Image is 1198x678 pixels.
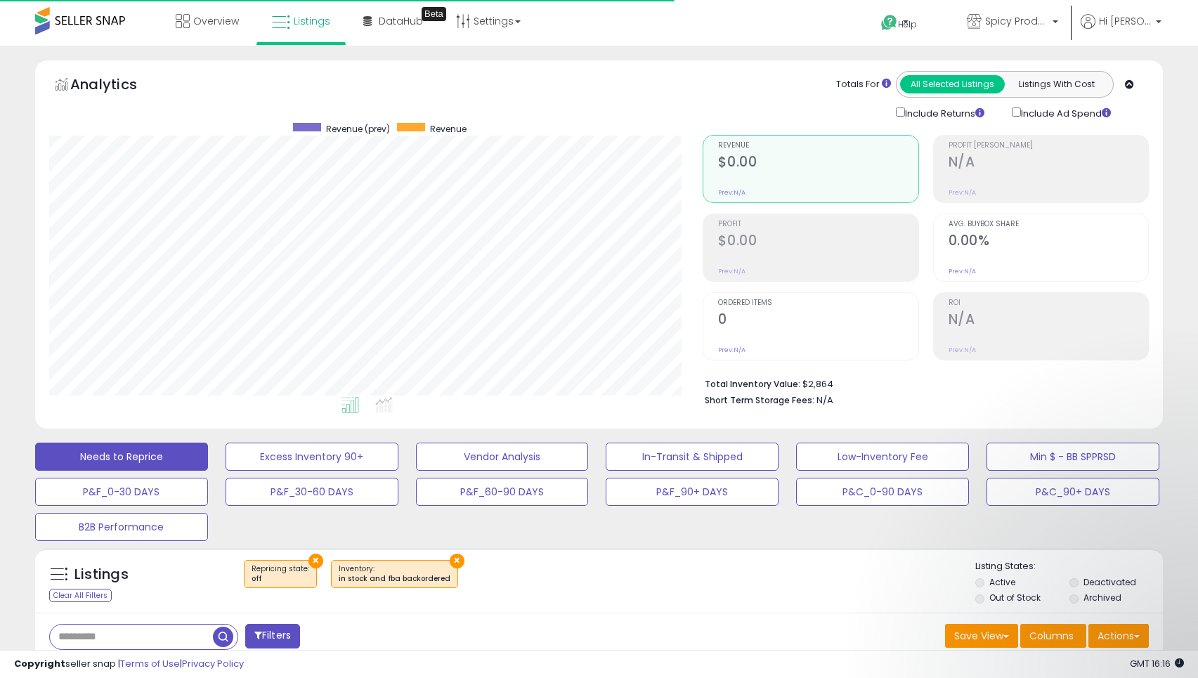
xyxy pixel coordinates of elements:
h2: 0 [718,311,918,330]
small: Prev: N/A [949,267,976,275]
i: Get Help [880,14,898,32]
small: Prev: N/A [949,346,976,354]
span: DataHub [379,14,423,28]
span: Avg. Buybox Share [949,221,1148,228]
div: off [252,574,309,584]
button: × [308,554,323,568]
div: Clear All Filters [49,589,112,602]
button: In-Transit & Shipped [606,443,779,471]
span: Help [898,18,917,30]
button: P&F_0-30 DAYS [35,478,208,506]
button: Min $ - BB SPPRSD [987,443,1159,471]
button: P&F_60-90 DAYS [416,478,589,506]
button: P&F_90+ DAYS [606,478,779,506]
li: $2,864 [705,374,1138,391]
span: Inventory : [339,563,450,585]
a: Hi [PERSON_NAME] [1081,14,1161,46]
a: Help [870,4,944,46]
a: Privacy Policy [182,657,244,670]
span: Hi [PERSON_NAME] [1099,14,1152,28]
button: × [450,554,464,568]
button: Filters [245,624,300,648]
h2: 0.00% [949,233,1148,252]
small: Prev: N/A [718,267,746,275]
h2: $0.00 [718,233,918,252]
button: P&F_30-60 DAYS [226,478,398,506]
div: Tooltip anchor [422,7,446,21]
strong: Copyright [14,657,65,670]
p: Listing States: [975,560,1163,573]
span: Listings [294,14,330,28]
b: Short Term Storage Fees: [705,394,814,406]
span: Revenue [430,123,467,135]
div: Include Ad Spend [1001,105,1133,121]
button: P&C_90+ DAYS [987,478,1159,506]
small: Prev: N/A [718,346,746,354]
h5: Analytics [70,74,164,98]
span: Repricing state : [252,563,309,585]
button: All Selected Listings [900,75,1005,93]
h5: Listings [74,565,129,585]
button: Excess Inventory 90+ [226,443,398,471]
span: Profit [718,221,918,228]
button: Needs to Reprice [35,443,208,471]
button: Vendor Analysis [416,443,589,471]
small: Prev: N/A [718,188,746,197]
div: seller snap | | [14,658,244,671]
span: ROI [949,299,1148,307]
h2: $0.00 [718,154,918,173]
span: Profit [PERSON_NAME] [949,142,1148,150]
div: in stock and fba backordered [339,574,450,584]
span: Revenue (prev) [326,123,390,135]
span: Overview [193,14,239,28]
h2: N/A [949,311,1148,330]
button: Listings With Cost [1004,75,1109,93]
button: B2B Performance [35,513,208,541]
small: Prev: N/A [949,188,976,197]
span: N/A [816,393,833,407]
button: Low-Inventory Fee [796,443,969,471]
b: Total Inventory Value: [705,378,800,390]
span: Ordered Items [718,299,918,307]
span: Revenue [718,142,918,150]
h2: N/A [949,154,1148,173]
div: Include Returns [885,105,1001,121]
a: Terms of Use [120,657,180,670]
div: Totals For [836,78,891,91]
span: Spicy Products [985,14,1048,28]
button: P&C_0-90 DAYS [796,478,969,506]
